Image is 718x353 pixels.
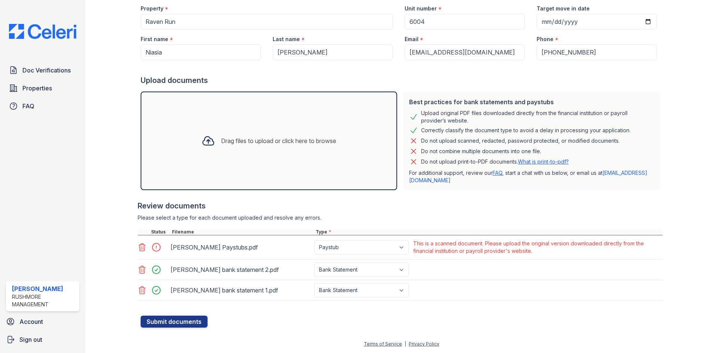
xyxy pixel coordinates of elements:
[537,5,590,12] label: Target move in date
[409,97,654,106] div: Best practices for bank statements and paystubs
[171,229,314,235] div: Filename
[22,84,52,93] span: Properties
[141,316,208,328] button: Submit documents
[138,214,663,222] div: Please select a type for each document uploaded and resolve any errors.
[3,332,82,347] a: Sign out
[518,158,569,165] a: What is print-to-pdf?
[19,317,43,326] span: Account
[221,136,336,145] div: Drag files to upload or click here to browse
[421,147,541,156] div: Do not combine multiple documents into one file.
[405,5,437,12] label: Unit number
[273,35,300,43] label: Last name
[141,75,663,86] div: Upload documents
[6,99,79,114] a: FAQ
[19,335,42,344] span: Sign out
[405,341,406,347] div: |
[421,126,630,135] div: Correctly classify the document type to avoid a delay in processing your application.
[405,35,418,43] label: Email
[537,35,553,43] label: Phone
[421,158,569,165] p: Do not upload print-to-PDF documents.
[421,136,620,145] div: Do not upload scanned, redacted, password protected, or modified documents.
[6,81,79,96] a: Properties
[314,229,663,235] div: Type
[421,109,654,124] div: Upload original PDF files downloaded directly from the financial institution or payroll provider’...
[22,66,71,75] span: Doc Verifications
[12,284,76,293] div: [PERSON_NAME]
[3,24,82,39] img: CE_Logo_Blue-a8612792a0a2168367f1c8372b55b34899dd931a85d93a1a3d3e32e68fde9ad4.png
[364,341,402,347] a: Terms of Service
[171,264,311,276] div: [PERSON_NAME] bank statement 2.pdf
[409,169,654,184] p: For additional support, review our , start a chat with us below, or email us at
[150,229,171,235] div: Status
[22,102,34,111] span: FAQ
[171,284,311,296] div: [PERSON_NAME] bank statement 1.pdf
[413,240,661,255] div: This is a scanned document. Please upload the original version downloaded directly from the finan...
[12,293,76,308] div: Rushmore Management
[138,201,663,211] div: Review documents
[141,35,168,43] label: First name
[3,314,82,329] a: Account
[409,341,439,347] a: Privacy Policy
[171,241,311,253] div: [PERSON_NAME] Paystubs.pdf
[493,170,502,176] a: FAQ
[6,63,79,78] a: Doc Verifications
[141,5,163,12] label: Property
